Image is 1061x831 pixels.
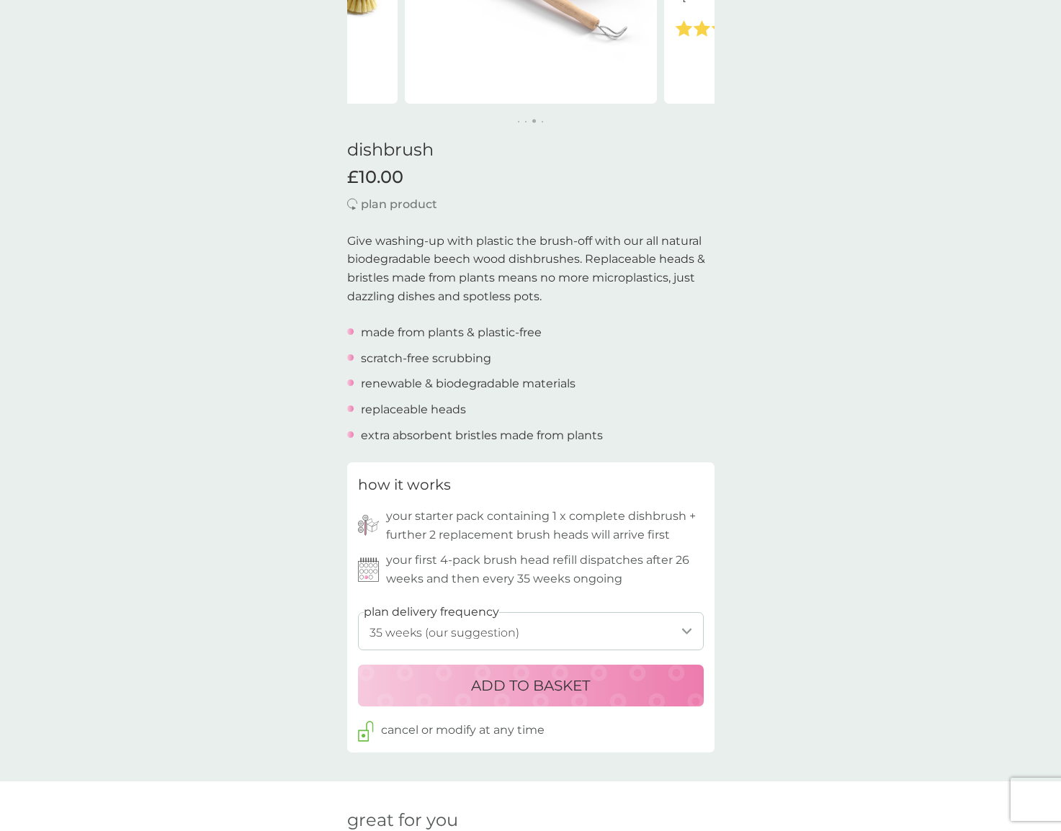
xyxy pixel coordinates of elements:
[358,473,451,496] h3: how it works
[347,140,715,161] h1: dishbrush
[381,721,545,740] p: cancel or modify at any time
[361,195,437,214] p: plan product
[361,374,576,393] p: renewable & biodegradable materials
[358,665,704,706] button: ADD TO BASKET
[361,323,542,342] p: made from plants & plastic-free
[471,674,590,697] p: ADD TO BASKET
[347,232,715,305] p: Give washing-up with plastic the brush-off with our all natural biodegradable beech wood dishbrus...
[347,810,715,831] h2: great for you
[361,349,491,368] p: scratch-free scrubbing
[347,167,403,188] span: £10.00
[364,603,499,621] label: plan delivery frequency
[386,551,704,588] p: your first 4-pack brush head refill dispatches after 26 weeks and then every 35 weeks ongoing
[361,426,603,445] p: extra absorbent bristles made from plants
[386,507,704,544] p: your starter pack containing 1 x complete dishbrush + further 2 replacement brush heads will arri...
[361,400,466,419] p: replaceable heads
